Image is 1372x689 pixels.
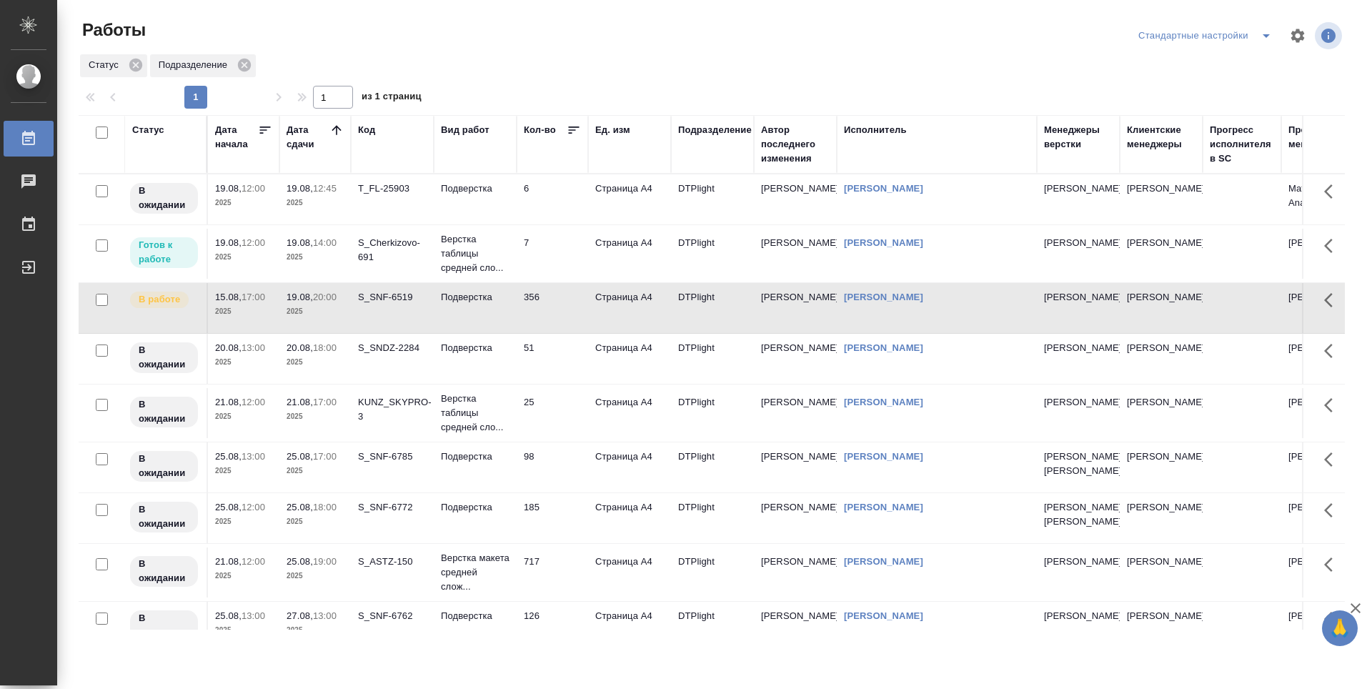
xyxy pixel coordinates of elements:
[761,123,830,166] div: Автор последнего изменения
[517,334,588,384] td: 51
[129,609,199,643] div: Исполнитель назначен, приступать к работе пока рано
[844,292,923,302] a: [PERSON_NAME]
[1316,602,1350,636] button: Здесь прячутся важные кнопки
[215,183,242,194] p: 19.08,
[139,502,189,531] p: В ожидании
[287,355,344,370] p: 2025
[215,355,272,370] p: 2025
[80,54,147,77] div: Статус
[1120,174,1203,224] td: [PERSON_NAME]
[1120,493,1203,543] td: [PERSON_NAME]
[671,334,754,384] td: DTPlight
[150,54,256,77] div: Подразделение
[441,450,509,464] p: Подверстка
[287,237,313,248] p: 19.08,
[358,500,427,515] div: S_SNF-6772
[287,304,344,319] p: 2025
[242,502,265,512] p: 12:00
[313,502,337,512] p: 18:00
[358,450,427,464] div: S_SNF-6785
[671,174,754,224] td: DTPlight
[754,602,837,652] td: [PERSON_NAME]
[441,392,509,435] p: Верстка таблицы средней сло...
[1044,395,1113,410] p: [PERSON_NAME]
[287,569,344,583] p: 2025
[588,283,671,333] td: Страница А4
[754,388,837,438] td: [PERSON_NAME]
[313,451,337,462] p: 17:00
[215,502,242,512] p: 25.08,
[139,397,189,426] p: В ожидании
[287,610,313,621] p: 27.08,
[358,395,427,424] div: KUNZ_SKYPRO-3
[588,442,671,492] td: Страница А4
[1281,334,1364,384] td: [PERSON_NAME]
[441,232,509,275] p: Верстка таблицы средней сло...
[287,623,344,638] p: 2025
[1044,123,1113,152] div: Менеджеры верстки
[441,182,509,196] p: Подверстка
[215,623,272,638] p: 2025
[287,397,313,407] p: 21.08,
[358,123,375,137] div: Код
[754,174,837,224] td: [PERSON_NAME]
[358,182,427,196] div: T_FL-25903
[242,183,265,194] p: 12:00
[215,123,258,152] div: Дата начала
[1316,442,1350,477] button: Здесь прячутся важные кнопки
[671,229,754,279] td: DTPlight
[1044,290,1113,304] p: [PERSON_NAME]
[129,182,199,215] div: Исполнитель назначен, приступать к работе пока рано
[1044,555,1113,569] p: [PERSON_NAME]
[1044,236,1113,250] p: [PERSON_NAME]
[441,551,509,594] p: Верстка макета средней слож...
[671,388,754,438] td: DTPlight
[159,58,232,72] p: Подразделение
[215,556,242,567] p: 21.08,
[215,451,242,462] p: 25.08,
[588,493,671,543] td: Страница А4
[287,451,313,462] p: 25.08,
[1281,442,1364,492] td: [PERSON_NAME]
[242,610,265,621] p: 13:00
[671,602,754,652] td: DTPlight
[754,442,837,492] td: [PERSON_NAME]
[588,229,671,279] td: Страница А4
[1044,609,1113,623] p: [PERSON_NAME]
[1328,613,1352,643] span: 🙏
[1044,500,1113,529] p: [PERSON_NAME], [PERSON_NAME]
[517,602,588,652] td: 126
[1120,283,1203,333] td: [PERSON_NAME]
[79,19,146,41] span: Работы
[1120,547,1203,598] td: [PERSON_NAME]
[89,58,124,72] p: Статус
[242,237,265,248] p: 12:00
[358,236,427,264] div: S_Cherkizovo-691
[215,342,242,353] p: 20.08,
[139,611,189,640] p: В ожидании
[313,342,337,353] p: 18:00
[129,450,199,483] div: Исполнитель назначен, приступать к работе пока рано
[129,341,199,375] div: Исполнитель назначен, приступать к работе пока рано
[844,610,923,621] a: [PERSON_NAME]
[671,493,754,543] td: DTPlight
[1322,610,1358,646] button: 🙏
[215,610,242,621] p: 25.08,
[215,569,272,583] p: 2025
[1281,388,1364,438] td: [PERSON_NAME]
[129,290,199,309] div: Исполнитель выполняет работу
[844,342,923,353] a: [PERSON_NAME]
[287,342,313,353] p: 20.08,
[441,123,489,137] div: Вид работ
[671,283,754,333] td: DTPlight
[1316,334,1350,368] button: Здесь прячутся важные кнопки
[517,547,588,598] td: 717
[844,451,923,462] a: [PERSON_NAME]
[215,397,242,407] p: 21.08,
[517,283,588,333] td: 356
[139,343,189,372] p: В ожидании
[139,557,189,585] p: В ожидании
[313,397,337,407] p: 17:00
[1281,602,1364,652] td: [PERSON_NAME]
[1316,493,1350,527] button: Здесь прячутся важные кнопки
